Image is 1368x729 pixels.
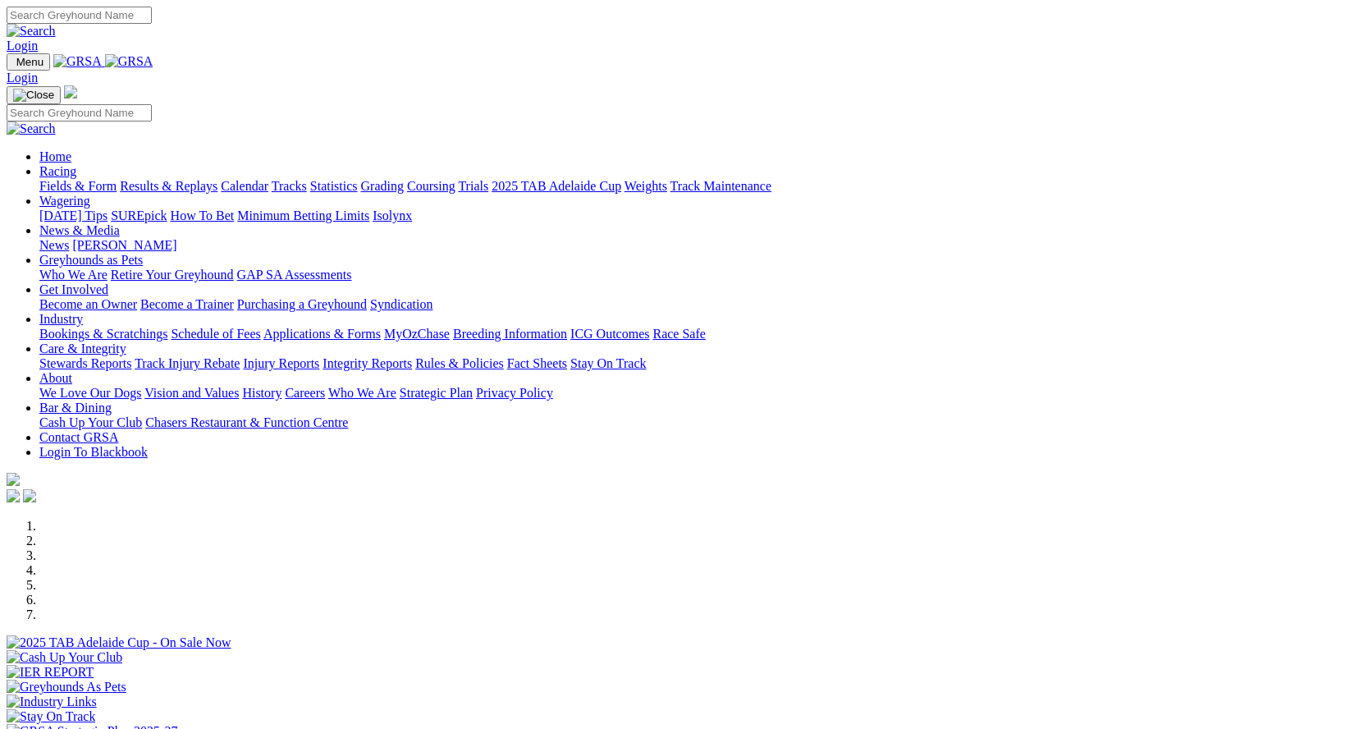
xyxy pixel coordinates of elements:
[453,327,567,341] a: Breeding Information
[361,179,404,193] a: Grading
[111,268,234,282] a: Retire Your Greyhound
[39,238,69,252] a: News
[39,268,108,282] a: Who We Are
[144,386,239,400] a: Vision and Values
[476,386,553,400] a: Privacy Policy
[7,86,61,104] button: Toggle navigation
[39,312,83,326] a: Industry
[243,356,319,370] a: Injury Reports
[39,356,1361,371] div: Care & Integrity
[323,356,412,370] a: Integrity Reports
[237,268,352,282] a: GAP SA Assessments
[39,327,167,341] a: Bookings & Scratchings
[171,209,235,222] a: How To Bet
[39,253,143,267] a: Greyhounds as Pets
[39,297,137,311] a: Become an Owner
[39,415,1361,430] div: Bar & Dining
[285,386,325,400] a: Careers
[39,386,1361,401] div: About
[39,415,142,429] a: Cash Up Your Club
[263,327,381,341] a: Applications & Forms
[39,282,108,296] a: Get Involved
[16,56,43,68] span: Menu
[39,327,1361,342] div: Industry
[7,473,20,486] img: logo-grsa-white.png
[7,7,152,24] input: Search
[272,179,307,193] a: Tracks
[39,149,71,163] a: Home
[39,223,120,237] a: News & Media
[140,297,234,311] a: Become a Trainer
[53,54,102,69] img: GRSA
[221,179,268,193] a: Calendar
[652,327,705,341] a: Race Safe
[39,268,1361,282] div: Greyhounds as Pets
[7,71,38,85] a: Login
[370,297,432,311] a: Syndication
[120,179,217,193] a: Results & Replays
[39,209,1361,223] div: Wagering
[7,635,231,650] img: 2025 TAB Adelaide Cup - On Sale Now
[7,680,126,695] img: Greyhounds As Pets
[39,209,108,222] a: [DATE] Tips
[39,297,1361,312] div: Get Involved
[242,386,281,400] a: History
[237,209,369,222] a: Minimum Betting Limits
[171,327,260,341] a: Schedule of Fees
[310,179,358,193] a: Statistics
[7,104,152,121] input: Search
[570,356,646,370] a: Stay On Track
[39,386,141,400] a: We Love Our Dogs
[507,356,567,370] a: Fact Sheets
[407,179,455,193] a: Coursing
[7,709,95,724] img: Stay On Track
[492,179,621,193] a: 2025 TAB Adelaide Cup
[23,489,36,502] img: twitter.svg
[400,386,473,400] a: Strategic Plan
[384,327,450,341] a: MyOzChase
[39,238,1361,253] div: News & Media
[7,695,97,709] img: Industry Links
[625,179,667,193] a: Weights
[39,401,112,415] a: Bar & Dining
[111,209,167,222] a: SUREpick
[7,24,56,39] img: Search
[570,327,649,341] a: ICG Outcomes
[145,415,348,429] a: Chasers Restaurant & Function Centre
[135,356,240,370] a: Track Injury Rebate
[64,85,77,99] img: logo-grsa-white.png
[458,179,488,193] a: Trials
[39,179,1361,194] div: Racing
[7,650,122,665] img: Cash Up Your Club
[7,489,20,502] img: facebook.svg
[7,39,38,53] a: Login
[105,54,153,69] img: GRSA
[328,386,396,400] a: Who We Are
[7,53,50,71] button: Toggle navigation
[39,430,118,444] a: Contact GRSA
[7,121,56,136] img: Search
[237,297,367,311] a: Purchasing a Greyhound
[39,445,148,459] a: Login To Blackbook
[39,342,126,355] a: Care & Integrity
[39,164,76,178] a: Racing
[13,89,54,102] img: Close
[39,371,72,385] a: About
[72,238,176,252] a: [PERSON_NAME]
[39,179,117,193] a: Fields & Form
[373,209,412,222] a: Isolynx
[7,665,94,680] img: IER REPORT
[39,356,131,370] a: Stewards Reports
[670,179,771,193] a: Track Maintenance
[39,194,90,208] a: Wagering
[415,356,504,370] a: Rules & Policies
